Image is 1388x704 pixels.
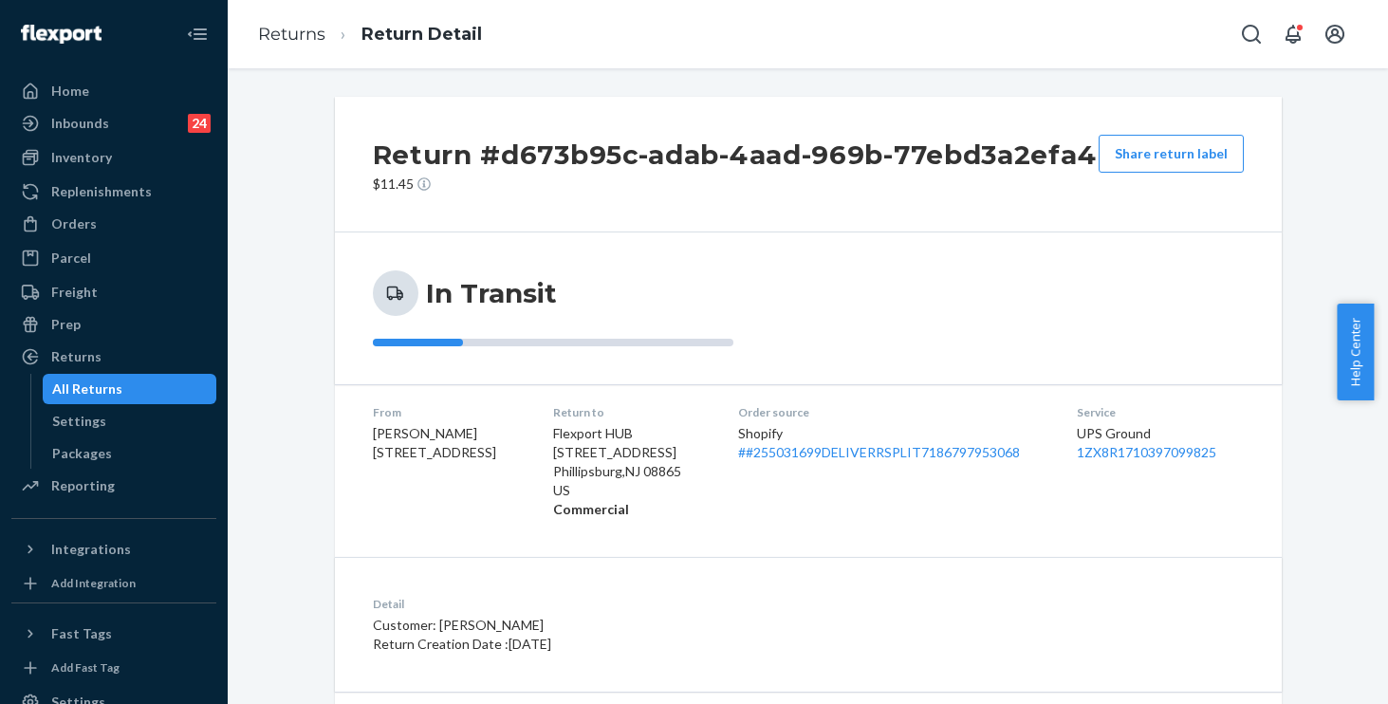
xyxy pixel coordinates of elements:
[11,76,216,106] a: Home
[51,575,136,591] div: Add Integration
[361,24,482,45] a: Return Detail
[51,659,120,676] div: Add Fast Tag
[11,619,216,649] button: Fast Tags
[43,374,217,404] a: All Returns
[51,249,91,268] div: Parcel
[51,214,97,233] div: Orders
[373,404,523,420] dt: From
[1077,444,1216,460] a: 1ZX8R1710397099825
[51,315,81,334] div: Prep
[373,425,496,460] span: [PERSON_NAME] [STREET_ADDRESS]
[43,438,217,469] a: Packages
[52,412,106,431] div: Settings
[1232,15,1270,53] button: Open Search Box
[373,616,898,635] p: Customer: [PERSON_NAME]
[11,142,216,173] a: Inventory
[11,243,216,273] a: Parcel
[738,444,1020,460] a: ##255031699DELIVERRSPLIT7186797953068
[11,657,216,679] a: Add Fast Tag
[178,15,216,53] button: Close Navigation
[52,380,122,398] div: All Returns
[11,309,216,340] a: Prep
[51,182,152,201] div: Replenishments
[43,406,217,436] a: Settings
[553,481,708,500] p: US
[11,277,216,307] a: Freight
[373,175,1097,194] p: $11.45
[11,572,216,595] a: Add Integration
[553,462,708,481] p: Phillipsburg , NJ 08865
[738,424,1046,462] div: Shopify
[11,471,216,501] a: Reporting
[51,476,115,495] div: Reporting
[11,342,216,372] a: Returns
[553,443,708,462] p: [STREET_ADDRESS]
[51,624,112,643] div: Fast Tags
[51,114,109,133] div: Inbounds
[1099,135,1244,173] button: Share return label
[11,209,216,239] a: Orders
[373,135,1097,175] h2: Return #d673b95c-adab-4aad-969b-77ebd3a2efa4
[1077,404,1243,420] dt: Service
[11,176,216,207] a: Replenishments
[51,540,131,559] div: Integrations
[1337,304,1374,400] button: Help Center
[52,444,112,463] div: Packages
[188,114,211,133] div: 24
[553,424,708,443] p: Flexport HUB
[51,82,89,101] div: Home
[21,25,102,44] img: Flexport logo
[11,534,216,565] button: Integrations
[426,276,557,310] h3: In Transit
[738,404,1046,420] dt: Order source
[373,635,898,654] p: Return Creation Date : [DATE]
[258,24,325,45] a: Returns
[11,108,216,139] a: Inbounds24
[553,404,708,420] dt: Return to
[51,148,112,167] div: Inventory
[1077,425,1151,441] span: UPS Ground
[1274,15,1312,53] button: Open notifications
[373,596,898,612] dt: Detail
[1316,15,1354,53] button: Open account menu
[51,347,102,366] div: Returns
[553,501,629,517] strong: Commercial
[243,7,497,63] ol: breadcrumbs
[51,283,98,302] div: Freight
